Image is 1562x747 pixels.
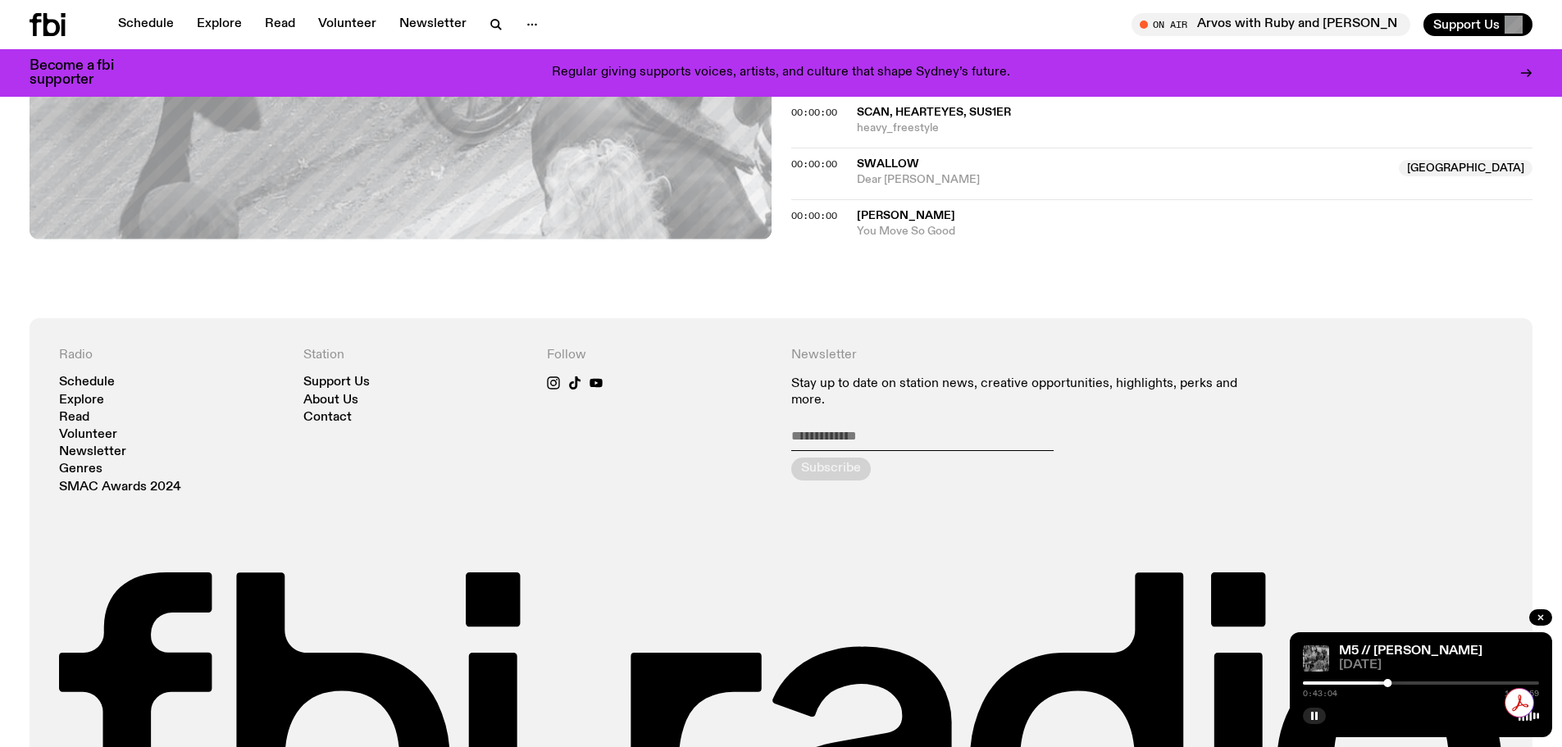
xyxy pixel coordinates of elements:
[791,376,1259,408] p: Stay up to date on station news, creative opportunities, highlights, perks and more.
[857,210,955,221] span: [PERSON_NAME]
[1303,690,1337,698] span: 0:43:04
[791,160,837,169] button: 00:00:00
[308,13,386,36] a: Volunteer
[857,107,1011,118] span: Scan, Hearteyes, Sus1er
[59,481,181,494] a: SMAC Awards 2024
[59,376,115,389] a: Schedule
[59,429,117,441] a: Volunteer
[791,209,837,222] span: 00:00:00
[389,13,476,36] a: Newsletter
[303,376,370,389] a: Support Us
[857,121,1533,136] span: heavy_freestyle
[303,412,352,424] a: Contact
[791,157,837,171] span: 00:00:00
[59,446,126,458] a: Newsletter
[857,158,919,170] span: Swallow
[303,348,528,363] h4: Station
[303,394,358,407] a: About Us
[547,348,772,363] h4: Follow
[1399,160,1532,176] span: [GEOGRAPHIC_DATA]
[1423,13,1532,36] button: Support Us
[791,108,837,117] button: 00:00:00
[108,13,184,36] a: Schedule
[791,106,837,119] span: 00:00:00
[1339,645,1482,658] a: M5 // [PERSON_NAME]
[1433,17,1500,32] span: Support Us
[1339,659,1539,672] span: [DATE]
[857,224,1533,239] span: You Move So Good
[30,59,134,87] h3: Become a fbi supporter
[187,13,252,36] a: Explore
[59,394,104,407] a: Explore
[857,172,1390,188] span: Dear [PERSON_NAME]
[791,348,1259,363] h4: Newsletter
[59,412,89,424] a: Read
[791,212,837,221] button: 00:00:00
[255,13,305,36] a: Read
[59,463,102,476] a: Genres
[1132,13,1410,36] button: On AirArvos with Ruby and [PERSON_NAME]
[552,66,1010,80] p: Regular giving supports voices, artists, and culture that shape Sydney’s future.
[791,458,871,481] button: Subscribe
[59,348,284,363] h4: Radio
